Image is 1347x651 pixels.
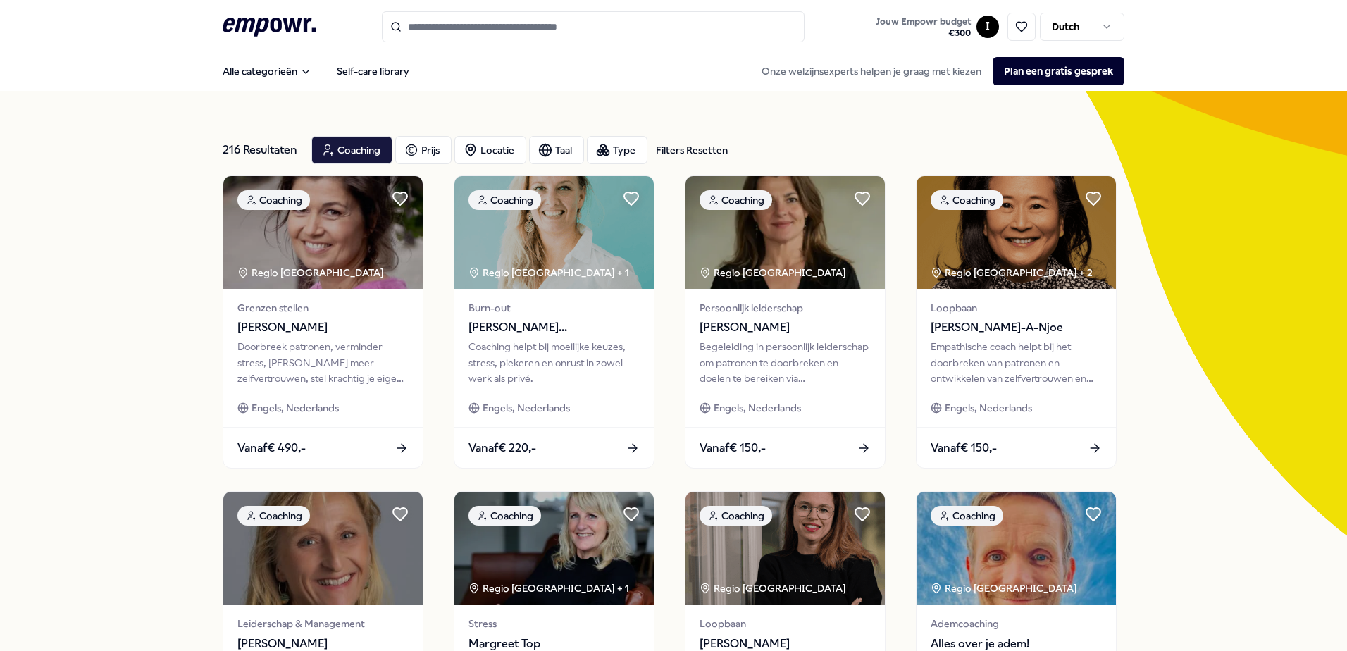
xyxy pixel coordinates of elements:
span: [PERSON_NAME] [237,318,409,337]
span: Vanaf € 150,- [931,439,997,457]
div: Filters Resetten [656,142,728,158]
div: Coaching [700,506,772,526]
span: € 300 [876,27,971,39]
img: package image [917,176,1116,289]
div: Regio [GEOGRAPHIC_DATA] + 1 [468,265,629,280]
img: package image [917,492,1116,604]
span: Engels, Nederlands [714,400,801,416]
span: Engels, Nederlands [252,400,339,416]
button: Alle categorieën [211,57,323,85]
img: package image [223,176,423,289]
div: Begeleiding in persoonlijk leiderschap om patronen te doorbreken en doelen te bereiken via bewust... [700,339,871,386]
a: package imageCoachingRegio [GEOGRAPHIC_DATA] Persoonlijk leiderschap[PERSON_NAME]Begeleiding in p... [685,175,886,469]
nav: Main [211,57,421,85]
div: Regio [GEOGRAPHIC_DATA] + 2 [931,265,1093,280]
div: Regio [GEOGRAPHIC_DATA] [931,581,1079,596]
div: Coaching [468,506,541,526]
div: Coaching [237,190,310,210]
div: Regio [GEOGRAPHIC_DATA] [700,265,848,280]
span: Persoonlijk leiderschap [700,300,871,316]
span: Vanaf € 490,- [237,439,306,457]
div: Coaching helpt bij moeilijke keuzes, stress, piekeren en onrust in zowel werk als privé. [468,339,640,386]
div: Coaching [700,190,772,210]
button: Taal [529,136,584,164]
span: Engels, Nederlands [945,400,1032,416]
div: Coaching [237,506,310,526]
span: Ademcoaching [931,616,1102,631]
div: Empathische coach helpt bij het doorbreken van patronen en ontwikkelen van zelfvertrouwen en inne... [931,339,1102,386]
span: [PERSON_NAME]-A-Njoe [931,318,1102,337]
button: Coaching [311,136,392,164]
button: I [976,15,999,38]
span: Vanaf € 150,- [700,439,766,457]
span: [PERSON_NAME] [700,318,871,337]
span: Burn-out [468,300,640,316]
a: package imageCoachingRegio [GEOGRAPHIC_DATA] + 1Burn-out[PERSON_NAME][GEOGRAPHIC_DATA]Coaching he... [454,175,654,469]
img: package image [685,492,885,604]
button: Plan een gratis gesprek [993,57,1124,85]
div: Coaching [468,190,541,210]
span: Loopbaan [700,616,871,631]
a: package imageCoachingRegio [GEOGRAPHIC_DATA] Grenzen stellen[PERSON_NAME]Doorbreek patronen, verm... [223,175,423,469]
span: Vanaf € 220,- [468,439,536,457]
img: package image [685,176,885,289]
a: Jouw Empowr budget€300 [870,12,976,42]
button: Type [587,136,647,164]
a: package imageCoachingRegio [GEOGRAPHIC_DATA] + 2Loopbaan[PERSON_NAME]-A-NjoeEmpathische coach hel... [916,175,1117,469]
div: Regio [GEOGRAPHIC_DATA] [700,581,848,596]
img: package image [454,492,654,604]
span: Stress [468,616,640,631]
img: package image [454,176,654,289]
div: Regio [GEOGRAPHIC_DATA] + 1 [468,581,629,596]
input: Search for products, categories or subcategories [382,11,805,42]
button: Prijs [395,136,452,164]
div: Regio [GEOGRAPHIC_DATA] [237,265,386,280]
div: Coaching [931,506,1003,526]
span: Jouw Empowr budget [876,16,971,27]
span: Leiderschap & Management [237,616,409,631]
span: [PERSON_NAME][GEOGRAPHIC_DATA] [468,318,640,337]
span: Engels, Nederlands [483,400,570,416]
div: Doorbreek patronen, verminder stress, [PERSON_NAME] meer zelfvertrouwen, stel krachtig je eigen g... [237,339,409,386]
button: Locatie [454,136,526,164]
button: Jouw Empowr budget€300 [873,13,974,42]
div: Coaching [931,190,1003,210]
span: Loopbaan [931,300,1102,316]
div: 216 Resultaten [223,136,300,164]
img: package image [223,492,423,604]
span: Grenzen stellen [237,300,409,316]
a: Self-care library [325,57,421,85]
div: Onze welzijnsexperts helpen je graag met kiezen [750,57,1124,85]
